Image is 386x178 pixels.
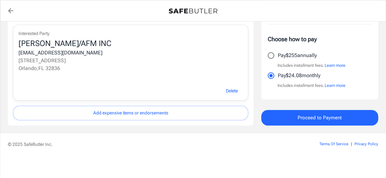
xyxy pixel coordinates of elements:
[268,35,372,43] p: Choose how to pay
[325,62,345,69] button: Learn more
[277,82,345,89] p: Includes installment fees.
[325,82,345,89] button: Learn more
[13,106,248,120] button: Add expensive items or endorsements
[278,52,317,59] p: Pay $255 annually
[19,30,243,37] p: Interested Party
[19,49,243,57] div: [EMAIL_ADDRESS][DOMAIN_NAME]
[351,142,352,146] span: |
[319,142,348,146] a: Terms Of Service
[4,4,17,17] a: back to quotes
[354,142,378,146] a: Privacy Policy
[278,72,320,79] p: Pay $24.08 monthly
[8,141,284,148] p: © 2025 SafeButler Inc.
[226,87,238,95] span: Delete
[19,65,243,72] p: Orlando , FL 32836
[19,39,243,49] div: [PERSON_NAME]/AFM INC
[19,57,243,65] p: [STREET_ADDRESS]
[169,8,217,14] img: Back to quotes
[218,84,245,98] button: Delete
[277,62,345,69] p: Includes installment fees.
[298,113,342,122] span: Proceed to Payment
[261,110,378,125] button: Proceed to Payment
